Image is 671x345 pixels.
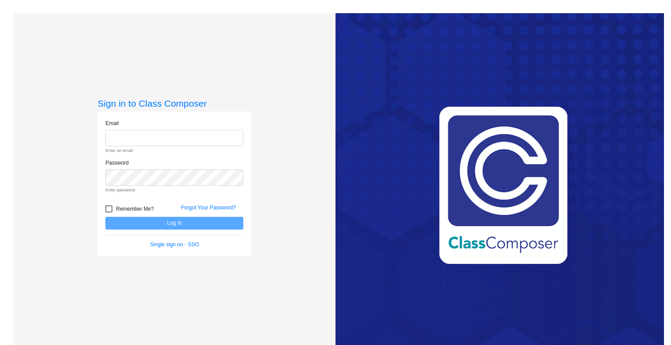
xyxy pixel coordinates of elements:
[105,147,243,154] small: Enter an email.
[105,119,119,127] label: Email
[105,187,243,193] small: Enter password.
[105,159,129,167] label: Password
[116,204,154,214] span: Remember Me?
[105,217,243,230] button: Log In
[181,205,236,211] a: Forgot Your Password?
[97,98,251,109] h3: Sign in to Class Composer
[150,241,199,248] a: Single sign on - SSO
